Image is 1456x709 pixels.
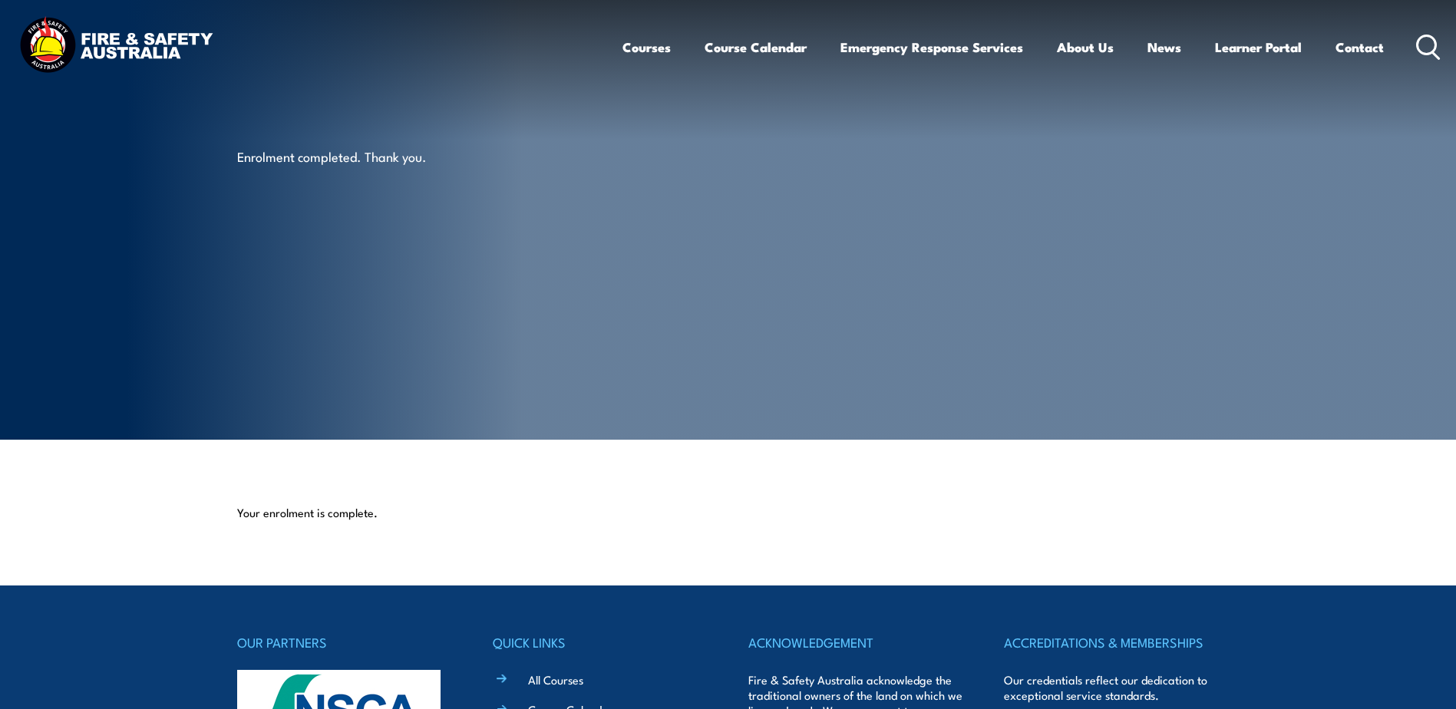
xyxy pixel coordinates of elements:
[622,27,671,68] a: Courses
[840,27,1023,68] a: Emergency Response Services
[237,505,1220,520] p: Your enrolment is complete.
[1147,27,1181,68] a: News
[528,671,583,688] a: All Courses
[493,632,708,653] h4: QUICK LINKS
[1215,27,1302,68] a: Learner Portal
[237,147,517,165] p: Enrolment completed. Thank you.
[748,632,963,653] h4: ACKNOWLEDGEMENT
[237,632,452,653] h4: OUR PARTNERS
[1004,632,1219,653] h4: ACCREDITATIONS & MEMBERSHIPS
[1057,27,1114,68] a: About Us
[1004,672,1219,703] p: Our credentials reflect our dedication to exceptional service standards.
[1335,27,1384,68] a: Contact
[705,27,807,68] a: Course Calendar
